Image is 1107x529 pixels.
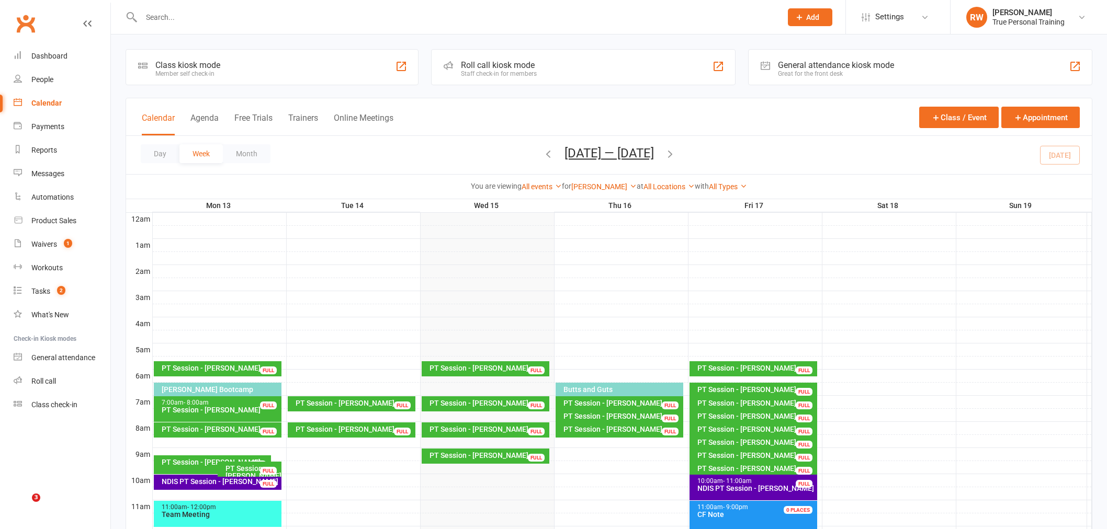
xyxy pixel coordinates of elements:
[184,399,209,406] span: - 8:00am
[295,399,414,407] div: PT Session - [PERSON_NAME]
[161,478,280,485] div: NDIS PT Session - [PERSON_NAME]
[796,441,812,448] div: FULL
[429,364,548,372] div: PT Session - [PERSON_NAME]
[564,146,654,160] button: [DATE] — [DATE]
[334,113,393,135] button: Online Meetings
[528,366,545,374] div: FULL
[260,467,277,475] div: FULL
[190,113,219,135] button: Agenda
[10,493,36,519] iframe: Intercom live chat
[788,8,832,26] button: Add
[796,415,812,422] div: FULL
[563,386,682,393] div: Butts and Guts
[919,107,999,128] button: Class / Event
[688,199,822,212] th: Fri 17
[31,146,57,154] div: Reports
[14,91,110,115] a: Calendar
[662,415,679,422] div: FULL
[796,401,812,409] div: FULL
[723,477,752,485] span: - 11:00am
[695,182,709,190] strong: with
[14,303,110,327] a: What's New
[778,60,894,70] div: General attendance kiosk mode
[522,182,562,191] a: All events
[697,425,816,433] div: PT Session - [PERSON_NAME]
[31,99,62,107] div: Calendar
[286,199,420,212] th: Tue 14
[14,209,110,233] a: Product Sales
[250,461,266,468] div: FULL
[1001,107,1080,128] button: Appointment
[562,182,571,190] strong: for
[31,216,76,225] div: Product Sales
[14,139,110,162] a: Reports
[697,439,816,446] div: PT Session - [PERSON_NAME]
[528,428,545,435] div: FULL
[31,169,64,178] div: Messages
[429,399,548,407] div: PT Session - [PERSON_NAME]
[571,182,637,191] a: [PERSON_NAME]
[14,346,110,370] a: General attendance kiosk mode
[126,447,152,461] th: 9am
[554,199,688,212] th: Thu 16
[126,264,152,278] th: 2am
[662,401,679,409] div: FULL
[637,182,643,190] strong: at
[563,412,682,420] div: PT Session - [PERSON_NAME]
[461,60,537,70] div: Roll call kiosk mode
[420,199,554,212] th: Wed 15
[31,400,77,409] div: Class check-in
[295,425,414,433] div: PT Session - [PERSON_NAME]
[126,291,152,304] th: 3am
[31,52,67,60] div: Dashboard
[31,240,57,248] div: Waivers
[126,343,152,356] th: 5am
[126,421,152,434] th: 8am
[152,199,286,212] th: Mon 13
[31,122,64,131] div: Payments
[697,399,816,407] div: PT Session - [PERSON_NAME]
[223,144,270,163] button: Month
[57,286,65,295] span: 2
[260,428,277,435] div: FULL
[142,113,175,135] button: Calendar
[14,115,110,139] a: Payments
[234,113,273,135] button: Free Trials
[126,212,152,225] th: 12am
[992,8,1065,17] div: [PERSON_NAME]
[563,425,682,433] div: PT Session - [PERSON_NAME]
[14,280,110,303] a: Tasks 2
[429,425,548,433] div: PT Session - [PERSON_NAME]
[225,465,279,479] div: PT Session - [PERSON_NAME]
[796,366,812,374] div: FULL
[31,75,53,84] div: People
[161,425,280,433] div: PT Session - [PERSON_NAME]
[161,504,280,511] div: 11:00am
[14,393,110,417] a: Class kiosk mode
[14,186,110,209] a: Automations
[796,480,812,488] div: FULL
[822,199,956,212] th: Sat 18
[126,500,152,513] th: 11am
[471,182,522,190] strong: You are viewing
[992,17,1065,27] div: True Personal Training
[643,182,695,191] a: All Locations
[784,506,812,514] div: 0 PLACES
[31,377,56,385] div: Roll call
[126,317,152,330] th: 4am
[13,10,39,37] a: Clubworx
[528,401,545,409] div: FULL
[461,70,537,77] div: Staff check-in for members
[179,144,223,163] button: Week
[875,5,904,29] span: Settings
[563,399,682,407] div: PT Session - [PERSON_NAME]
[155,60,220,70] div: Class kiosk mode
[64,239,72,248] span: 1
[697,510,724,519] span: CF Note
[429,452,548,459] div: PT Session - [PERSON_NAME]
[697,478,816,485] div: 10:00am
[796,454,812,462] div: FULL
[260,480,277,488] div: FULL
[126,395,152,408] th: 7am
[161,399,280,406] div: 7:00am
